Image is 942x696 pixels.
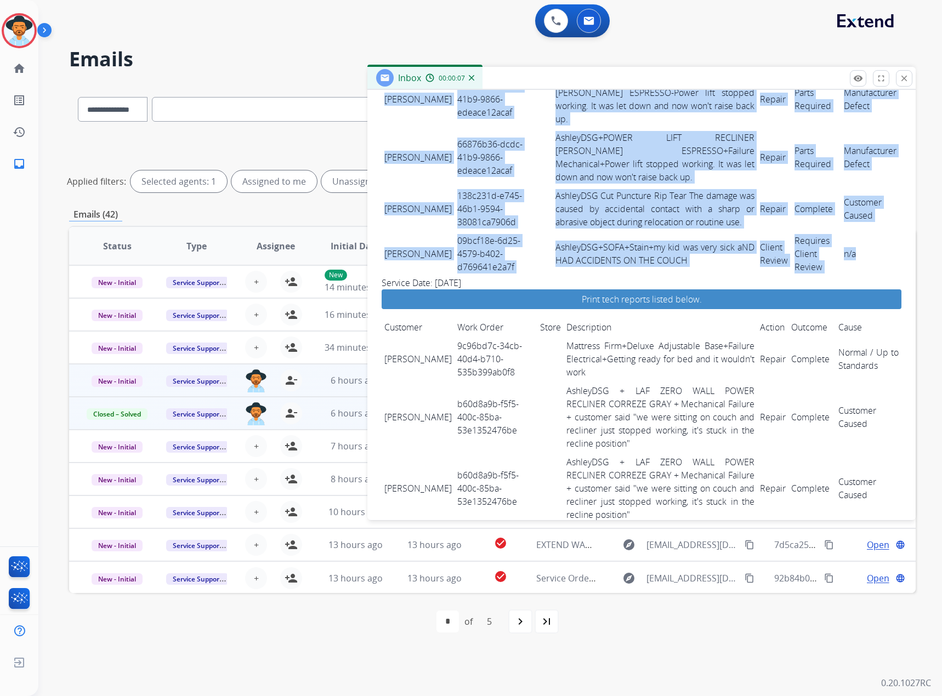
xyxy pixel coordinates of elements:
div: of [464,615,473,628]
td: Manufacturer Defect [841,128,901,186]
mat-icon: close [899,73,909,83]
td: Store [537,318,564,336]
span: + [254,308,259,321]
span: New - Initial [92,441,143,453]
mat-icon: list_alt [13,94,26,107]
span: + [254,572,259,585]
span: 00:00:07 [439,74,465,83]
span: New - Initial [92,343,143,354]
td: Mattress Firm+Deluxe Adjustable Base+Failure Electrical+Getting ready for bed and it wouldn't work [564,336,757,381]
span: Initial Date [331,239,380,253]
mat-icon: person_add [285,440,298,453]
span: New - Initial [92,474,143,486]
span: [EMAIL_ADDRESS][DOMAIN_NAME] [646,538,739,551]
td: [PERSON_NAME] [382,128,455,186]
mat-icon: remove_red_eye [853,73,863,83]
span: Service Support [166,573,229,585]
button: + [245,534,267,556]
mat-icon: person_add [285,341,298,354]
img: avatar [4,15,35,46]
button: + [245,271,267,293]
div: Unassigned [321,170,392,192]
td: [PERSON_NAME] [382,231,455,276]
p: New [325,270,347,281]
mat-icon: history [13,125,26,139]
span: 7 hours ago [331,440,380,452]
mat-icon: person_add [285,572,298,585]
mat-icon: inbox [13,157,26,170]
span: 13 hours ago [407,572,462,584]
span: Closed – Solved [87,408,147,420]
td: Customer Caused [836,453,901,524]
span: [EMAIL_ADDRESS][DOMAIN_NAME] [646,572,739,585]
button: + [245,336,267,358]
p: Emails (42) [69,208,122,221]
span: Service Support [166,343,229,354]
span: Service Support [166,474,229,486]
td: Normal / Up to Standards [836,336,901,381]
button: + [245,501,267,523]
td: [PERSON_NAME] [382,381,455,453]
a: b60d8a9b-f5f5-400c-85ba-53e1352476be [457,469,519,507]
button: + [245,567,267,589]
span: Inbox [398,72,421,84]
span: Status [103,239,132,253]
span: Assignee [257,239,295,253]
span: 13 hours ago [328,539,383,551]
span: + [254,472,259,486]
mat-icon: content_copy [745,573,754,583]
td: AshleyDSG+SOFA+Stain+my kid was very sick aND HAD ACCIDENTS ON THE COUCH [553,231,757,276]
mat-icon: person_add [285,472,298,486]
td: [PERSON_NAME] [382,70,455,128]
td: Description [564,318,757,336]
td: Repair [757,381,788,453]
mat-icon: person_add [285,308,298,321]
span: 10 hours ago [328,506,383,518]
td: Repair [757,186,792,231]
span: Service Support [166,540,229,551]
div: Assigned to me [231,170,317,192]
span: Service Support [166,441,229,453]
span: Service Support [166,507,229,518]
td: Repair [757,70,792,128]
td: Action [757,318,788,336]
span: Service Support [166,277,229,288]
span: Service Support [166,310,229,321]
span: + [254,538,259,551]
mat-icon: person_add [285,538,298,551]
a: Parts Required [795,145,831,170]
span: 6 hours ago [331,407,380,419]
td: Cause [836,318,901,336]
button: + [245,304,267,326]
span: + [254,440,259,453]
a: 09bcf18e-6d25-4579-b402-d769641e2a7f [457,235,520,273]
div: 5 [478,611,501,632]
mat-icon: fullscreen [876,73,886,83]
span: New - Initial [92,573,143,585]
td: Customer [382,318,455,336]
span: 34 minutes ago [325,341,388,353]
a: Requires Client Review [795,235,830,273]
button: + [245,468,267,490]
a: Complete [791,411,830,423]
mat-icon: last_page [540,615,553,628]
td: [PERSON_NAME] [382,453,455,524]
span: New - Initial [92,375,143,387]
span: + [254,505,259,518]
a: 138c231d-e745-46b1-9594-38081ca7906d [457,190,522,228]
td: Repair [757,453,788,524]
span: EXTEND WARRANTY DAILY REPORT [536,539,679,551]
mat-icon: explore [622,538,635,551]
mat-icon: person_add [285,505,298,518]
span: 16 minutes ago [325,309,388,321]
span: Open [867,572,889,585]
mat-icon: check_circle [494,570,507,583]
mat-icon: language [895,540,905,550]
span: Type [186,239,207,253]
a: 9c96bd7c-34cb-40d4-b710-535b399ab0f8 [457,340,522,378]
a: Print tech reports listed below. [382,289,901,310]
h2: Emails [69,48,916,70]
div: Selected agents: 1 [130,170,227,192]
td: n/a [841,231,901,276]
td: Outcome [788,318,836,336]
